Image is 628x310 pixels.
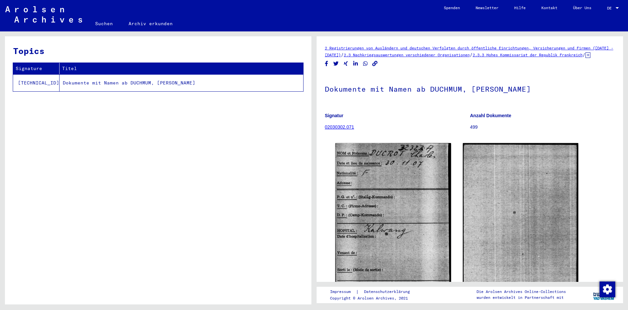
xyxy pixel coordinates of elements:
span: / [470,52,473,58]
img: Arolsen_neg.svg [5,6,82,23]
span: / [341,52,344,58]
button: Share on WhatsApp [362,60,369,68]
p: Die Arolsen Archives Online-Collections [477,289,566,295]
a: Suchen [87,16,121,31]
a: Impressum [330,288,356,295]
button: Copy link [372,60,378,68]
th: Titel [60,63,303,74]
img: Zustimmung ändern [600,282,615,297]
td: [TECHNICAL_ID] [13,74,60,91]
p: wurden entwickelt in Partnerschaft mit [477,295,566,301]
span: DE [607,6,614,10]
b: Signatur [325,113,343,118]
img: 002.jpg [463,143,579,305]
td: Dokumente mit Namen ab DUCHMUM, [PERSON_NAME] [60,74,303,91]
h3: Topics [13,45,303,57]
a: 2.3.3 Hohes Kommissariat der Republik Frankreich [473,52,583,57]
th: Signature [13,63,60,74]
a: 02030302.071 [325,124,354,130]
b: Anzahl Dokumente [470,113,511,118]
button: Share on Twitter [333,60,340,68]
a: Datenschutzerklärung [359,288,418,295]
div: | [330,288,418,295]
a: 2 Registrierungen von Ausländern und deutschen Verfolgten durch öffentliche Einrichtungen, Versic... [325,46,613,57]
p: Copyright © Arolsen Archives, 2021 [330,295,418,301]
button: Share on LinkedIn [352,60,359,68]
button: Share on Facebook [323,60,330,68]
button: Share on Xing [342,60,349,68]
p: 499 [470,124,615,131]
span: / [583,52,585,58]
h1: Dokumente mit Namen ab DUCHMUM, [PERSON_NAME] [325,74,615,103]
img: yv_logo.png [592,286,616,303]
a: 2.3 Nachkriegsauswertungen verschiedener Organisationen [344,52,470,57]
a: Archiv erkunden [121,16,181,31]
img: 001.jpg [335,143,451,303]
